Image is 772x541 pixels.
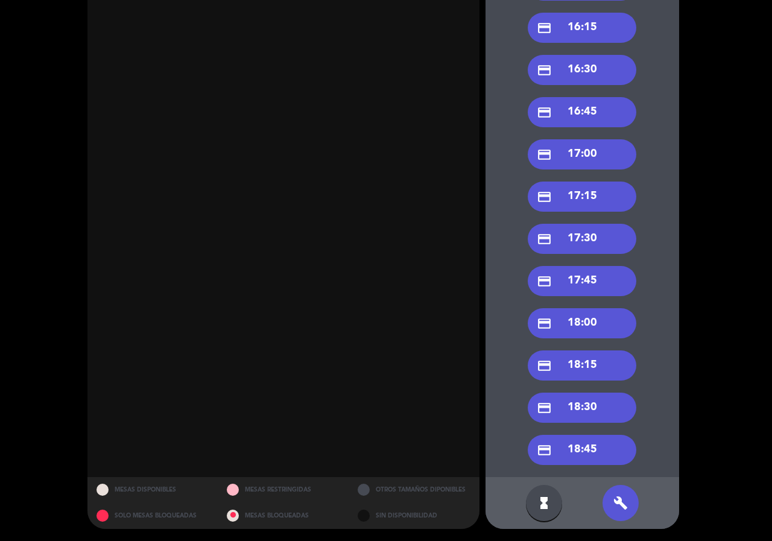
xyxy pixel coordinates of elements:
[537,189,552,204] i: credit_card
[537,232,552,247] i: credit_card
[349,503,479,529] div: SIN DISPONIBILIDAD
[613,496,628,510] i: build
[537,274,552,289] i: credit_card
[87,477,218,503] div: MESAS DISPONIBLES
[528,182,636,212] div: 17:15
[528,139,636,169] div: 17:00
[537,316,552,331] i: credit_card
[528,435,636,465] div: 18:45
[218,477,349,503] div: MESAS RESTRINGIDAS
[528,266,636,296] div: 17:45
[87,503,218,529] div: SOLO MESAS BLOQUEADAS
[537,443,552,458] i: credit_card
[537,400,552,416] i: credit_card
[528,55,636,85] div: 16:30
[528,97,636,127] div: 16:45
[537,496,551,510] i: hourglass_full
[528,350,636,381] div: 18:15
[528,308,636,338] div: 18:00
[218,503,349,529] div: MESAS BLOQUEADAS
[537,63,552,78] i: credit_card
[537,105,552,120] i: credit_card
[528,224,636,254] div: 17:30
[528,393,636,423] div: 18:30
[537,147,552,162] i: credit_card
[537,358,552,373] i: credit_card
[349,477,479,503] div: OTROS TAMAÑOS DIPONIBLES
[528,13,636,43] div: 16:15
[537,21,552,36] i: credit_card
